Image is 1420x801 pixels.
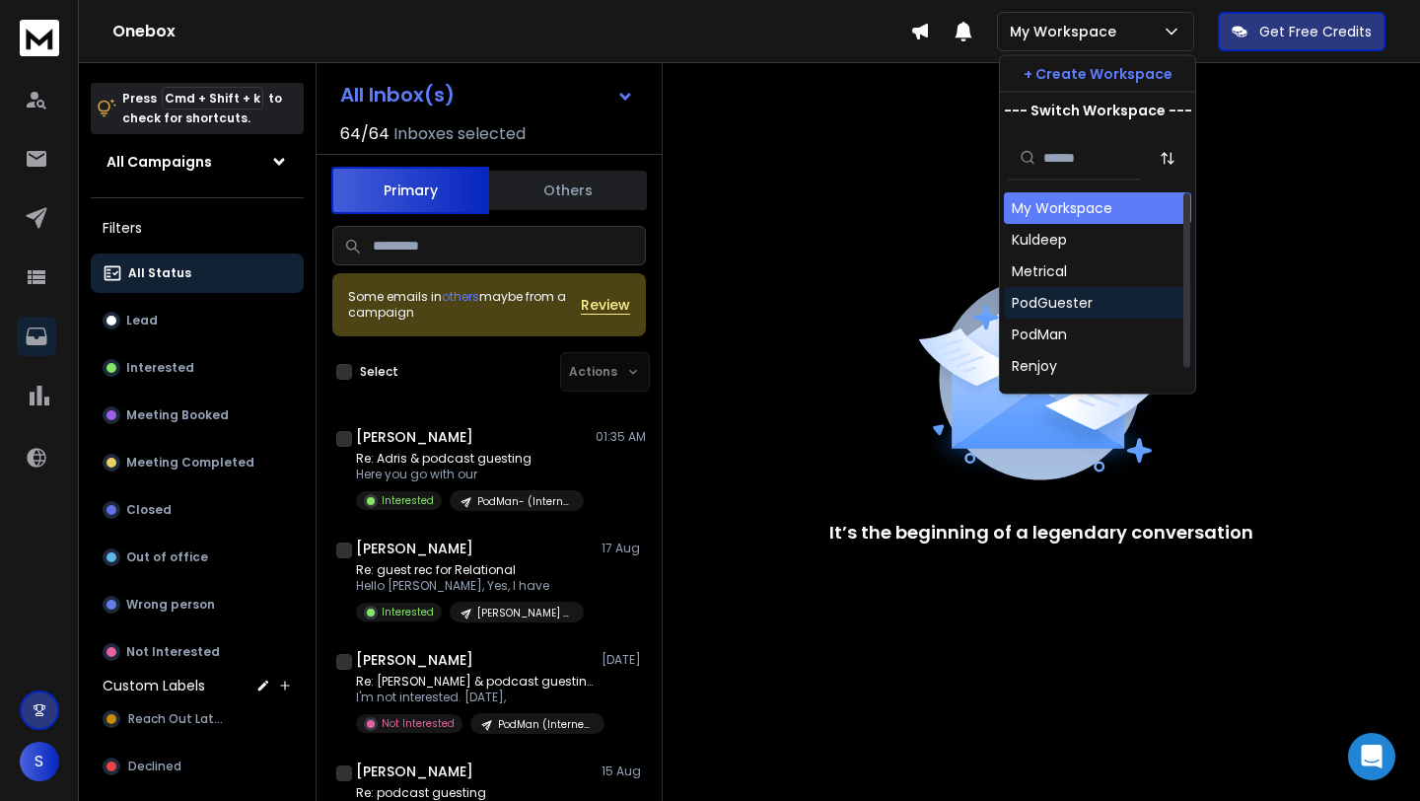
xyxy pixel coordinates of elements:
[103,676,205,695] h3: Custom Labels
[489,169,647,212] button: Others
[348,289,581,321] div: Some emails in maybe from a campaign
[356,785,593,801] p: Re: podcast guesting
[126,644,220,660] p: Not Interested
[477,606,572,620] p: [PERSON_NAME] (mental health- Batch #1)
[340,122,390,146] span: 64 / 64
[581,295,630,315] button: Review
[356,650,473,670] h1: [PERSON_NAME]
[126,313,158,328] p: Lead
[20,20,59,56] img: logo
[602,652,646,668] p: [DATE]
[596,429,646,445] p: 01:35 AM
[128,711,225,727] span: Reach Out Later
[602,764,646,779] p: 15 Aug
[382,716,455,731] p: Not Interested
[126,549,208,565] p: Out of office
[1148,138,1187,178] button: Sort by Sort A-Z
[91,142,304,182] button: All Campaigns
[128,759,181,774] span: Declined
[442,288,479,305] span: others
[1218,12,1385,51] button: Get Free Credits
[356,562,584,578] p: Re: guest rec for Relational
[360,364,398,380] label: Select
[1012,388,1055,407] div: Taelor
[1012,261,1067,281] div: Metrical
[1348,733,1395,780] div: Open Intercom Messenger
[356,762,473,781] h1: [PERSON_NAME]
[91,747,304,786] button: Declined
[356,451,584,467] p: Re: Adris & podcast guesting
[829,519,1253,546] p: It’s the beginning of a legendary conversation
[477,494,572,509] p: PodMan- (Internet) Batch #1 B ([PERSON_NAME])
[1012,293,1093,313] div: PodGuester
[126,407,229,423] p: Meeting Booked
[126,455,254,471] p: Meeting Completed
[91,490,304,530] button: Closed
[324,75,650,114] button: All Inbox(s)
[91,585,304,624] button: Wrong person
[602,541,646,556] p: 17 Aug
[1012,198,1112,218] div: My Workspace
[393,122,526,146] h3: Inboxes selected
[126,502,172,518] p: Closed
[356,427,473,447] h1: [PERSON_NAME]
[91,538,304,577] button: Out of office
[126,597,215,613] p: Wrong person
[1024,64,1172,84] p: + Create Workspace
[498,717,593,732] p: PodMan (Internet) Batch #2 B ([PERSON_NAME])
[91,396,304,435] button: Meeting Booked
[20,742,59,781] button: S
[1004,101,1192,120] p: --- Switch Workspace ---
[1000,56,1195,92] button: + Create Workspace
[122,89,282,128] p: Press to check for shortcuts.
[91,301,304,340] button: Lead
[91,214,304,242] h3: Filters
[91,254,304,293] button: All Status
[1012,325,1067,344] div: PodMan
[126,360,194,376] p: Interested
[340,85,455,105] h1: All Inbox(s)
[91,699,304,739] button: Reach Out Later
[162,87,263,109] span: Cmd + Shift + k
[356,578,584,594] p: Hello [PERSON_NAME], Yes, I have
[91,632,304,672] button: Not Interested
[1012,230,1067,250] div: Kuldeep
[356,467,584,482] p: Here you go with our
[1010,22,1124,41] p: My Workspace
[128,265,191,281] p: All Status
[356,674,593,690] p: Re: [PERSON_NAME] & podcast guesting
[356,690,593,705] p: I'm not interested. [DATE],
[382,493,434,508] p: Interested
[356,539,473,558] h1: [PERSON_NAME]
[112,20,910,43] h1: Onebox
[91,348,304,388] button: Interested
[1012,356,1057,376] div: Renjoy
[1259,22,1372,41] p: Get Free Credits
[382,605,434,619] p: Interested
[106,152,212,172] h1: All Campaigns
[91,443,304,482] button: Meeting Completed
[331,167,489,214] button: Primary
